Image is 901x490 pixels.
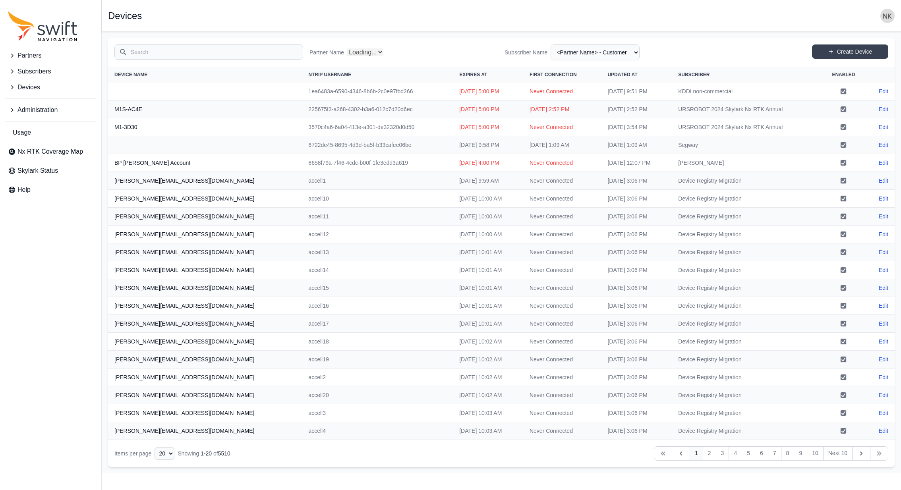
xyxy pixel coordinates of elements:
a: Edit [879,373,888,381]
a: Edit [879,391,888,399]
td: Device Registry Migration [672,368,821,386]
th: [PERSON_NAME][EMAIL_ADDRESS][DOMAIN_NAME] [108,279,302,297]
td: accell17 [302,315,453,333]
td: accell15 [302,279,453,297]
td: [DATE] 3:06 PM [601,315,672,333]
td: Never Connected [523,261,601,279]
td: Never Connected [523,226,601,243]
th: [PERSON_NAME][EMAIL_ADDRESS][DOMAIN_NAME] [108,243,302,261]
a: Edit [879,195,888,203]
td: [DATE] 3:06 PM [601,386,672,404]
td: [PERSON_NAME] [672,154,821,172]
td: [DATE] 1:09 AM [601,136,672,154]
span: Skylark Status [17,166,58,176]
td: [DATE] 5:00 PM [453,100,523,118]
td: [DATE] 10:01 AM [453,243,523,261]
a: Edit [879,320,888,328]
td: URSROBOT 2024 Skylark Nx RTK Annual [672,100,821,118]
td: Never Connected [523,351,601,368]
td: accell4 [302,422,453,440]
td: [DATE] 3:06 PM [601,208,672,226]
a: 3 [716,446,729,461]
td: [DATE] 3:06 PM [601,172,672,190]
a: Edit [879,266,888,274]
td: [DATE] 12:07 PM [601,154,672,172]
td: Segway [672,136,821,154]
td: [DATE] 3:06 PM [601,226,672,243]
td: Device Registry Migration [672,261,821,279]
a: 5 [742,446,755,461]
td: [DATE] 10:02 AM [453,368,523,386]
td: Device Registry Migration [672,315,821,333]
a: Help [5,182,97,198]
img: user photo [880,9,895,23]
td: [DATE] 9:59 AM [453,172,523,190]
th: M1S-AC4E [108,100,302,118]
th: Device Name [108,67,302,83]
td: [DATE] 3:06 PM [601,368,672,386]
td: accell10 [302,190,453,208]
td: 225675f3-a268-4302-b3a6-012c7d20d6ec [302,100,453,118]
th: [PERSON_NAME][EMAIL_ADDRESS][DOMAIN_NAME] [108,208,302,226]
td: Never Connected [523,422,601,440]
td: [DATE] 10:03 AM [453,422,523,440]
select: Display Limit [155,447,174,460]
a: 8 [781,446,795,461]
a: Edit [879,159,888,167]
h1: Devices [108,11,142,21]
a: 6 [755,446,768,461]
td: Never Connected [523,368,601,386]
span: Partners [17,51,41,60]
a: Edit [879,212,888,220]
a: Create Device [812,44,888,59]
button: Administration [5,102,97,118]
span: Subscribers [17,67,51,76]
td: [DATE] 10:00 AM [453,226,523,243]
td: accell14 [302,261,453,279]
td: Device Registry Migration [672,404,821,422]
th: [PERSON_NAME][EMAIL_ADDRESS][DOMAIN_NAME] [108,422,302,440]
td: [DATE] 10:03 AM [453,404,523,422]
td: Never Connected [523,118,601,136]
td: [DATE] 3:06 PM [601,351,672,368]
a: 2 [703,446,716,461]
td: [DATE] 5:00 PM [453,83,523,100]
a: Edit [879,248,888,256]
a: 10 [807,446,824,461]
td: [DATE] 10:00 AM [453,208,523,226]
th: [PERSON_NAME][EMAIL_ADDRESS][DOMAIN_NAME] [108,261,302,279]
td: accell20 [302,386,453,404]
a: 9 [794,446,807,461]
td: accell1 [302,172,453,190]
a: Edit [879,87,888,95]
td: [DATE] 10:02 AM [453,386,523,404]
td: [DATE] 9:51 PM [601,83,672,100]
td: Device Registry Migration [672,226,821,243]
select: Subscriber [551,44,640,60]
td: [DATE] 5:00 PM [453,118,523,136]
a: Edit [879,177,888,185]
input: Search [114,44,303,60]
a: Edit [879,141,888,149]
a: Edit [879,338,888,345]
td: Device Registry Migration [672,422,821,440]
button: Partners [5,48,97,64]
div: Showing of [178,449,230,457]
td: [DATE] 3:06 PM [601,297,672,315]
a: Edit [879,427,888,435]
th: M1-3D30 [108,118,302,136]
a: Edit [879,284,888,292]
label: Subscriber Name [505,48,547,56]
td: Never Connected [523,386,601,404]
span: Usage [13,128,31,137]
td: Device Registry Migration [672,386,821,404]
td: Device Registry Migration [672,208,821,226]
span: Items per page [114,450,151,457]
td: 6722de45-8695-4d3d-ba5f-b33cafee06be [302,136,453,154]
td: 1ea6483a-6590-4346-8b6b-2c0e97fbd266 [302,83,453,100]
span: Help [17,185,31,195]
th: [PERSON_NAME][EMAIL_ADDRESS][DOMAIN_NAME] [108,297,302,315]
td: accell3 [302,404,453,422]
th: [PERSON_NAME][EMAIL_ADDRESS][DOMAIN_NAME] [108,226,302,243]
a: Nx RTK Coverage Map [5,144,97,160]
